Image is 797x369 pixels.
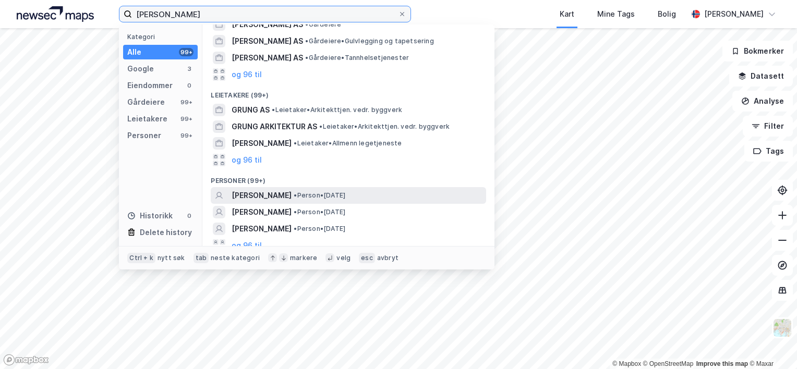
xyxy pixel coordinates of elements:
span: GRUNG ARKITEKTUR AS [232,120,317,133]
span: Person • [DATE] [294,208,345,216]
span: [PERSON_NAME] [232,223,292,235]
span: Gårdeiere • Tannhelsetjenester [305,54,409,62]
a: OpenStreetMap [643,360,694,367]
span: • [272,106,275,114]
span: • [294,208,297,216]
div: avbryt [377,254,399,262]
div: nytt søk [158,254,185,262]
button: Datasett [729,66,793,87]
span: [PERSON_NAME] [232,189,292,202]
span: Leietaker • Arkitekttjen. vedr. byggverk [319,122,450,131]
div: 99+ [179,98,194,106]
div: Personer [127,129,161,142]
a: Mapbox homepage [3,354,49,366]
span: Person • [DATE] [294,191,345,200]
div: tab [194,253,209,263]
span: • [305,54,308,62]
span: Leietaker • Arkitekttjen. vedr. byggverk [272,106,402,114]
div: Alle [127,46,141,58]
a: Mapbox [612,360,641,367]
span: Leietaker • Allmenn legetjeneste [294,139,402,147]
div: 0 [185,81,194,90]
span: [PERSON_NAME] AS [232,35,303,47]
div: Mine Tags [597,8,635,20]
div: 99+ [179,48,194,56]
div: velg [336,254,351,262]
div: 3 [185,65,194,73]
span: [PERSON_NAME] [232,206,292,218]
span: • [305,20,308,28]
div: 99+ [179,131,194,140]
iframe: Chat Widget [745,319,797,369]
span: [PERSON_NAME] AS [232,52,303,64]
div: Eiendommer [127,79,173,92]
div: Historikk [127,210,173,222]
span: [PERSON_NAME] AS [232,18,303,31]
span: • [319,122,322,130]
button: Bokmerker [722,41,793,62]
div: 0 [185,212,194,220]
span: • [294,225,297,232]
div: 99+ [179,115,194,123]
span: • [305,37,308,45]
button: og 96 til [232,239,262,252]
button: og 96 til [232,154,262,166]
div: neste kategori [211,254,260,262]
div: Bolig [658,8,676,20]
span: [PERSON_NAME] [232,137,292,150]
div: Leietakere (99+) [202,83,494,102]
button: Tags [744,141,793,162]
span: • [294,191,297,199]
img: logo.a4113a55bc3d86da70a041830d287a7e.svg [17,6,94,22]
span: GRUNG AS [232,104,270,116]
span: • [294,139,297,147]
div: Delete history [140,226,192,239]
div: Leietakere [127,113,167,125]
button: og 96 til [232,68,262,81]
a: Improve this map [696,360,748,367]
div: markere [290,254,317,262]
span: Gårdeiere [305,20,341,29]
input: Søk på adresse, matrikkel, gårdeiere, leietakere eller personer [132,6,398,22]
div: Personer (99+) [202,168,494,187]
div: Ctrl + k [127,253,155,263]
div: [PERSON_NAME] [704,8,764,20]
span: Person • [DATE] [294,225,345,233]
button: Filter [743,116,793,137]
div: Google [127,63,154,75]
div: esc [359,253,375,263]
button: Analyse [732,91,793,112]
span: Gårdeiere • Gulvlegging og tapetsering [305,37,433,45]
div: Kategori [127,33,198,41]
img: Z [772,318,792,338]
div: Gårdeiere [127,96,165,108]
div: Kart [560,8,574,20]
div: Kontrollprogram for chat [745,319,797,369]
